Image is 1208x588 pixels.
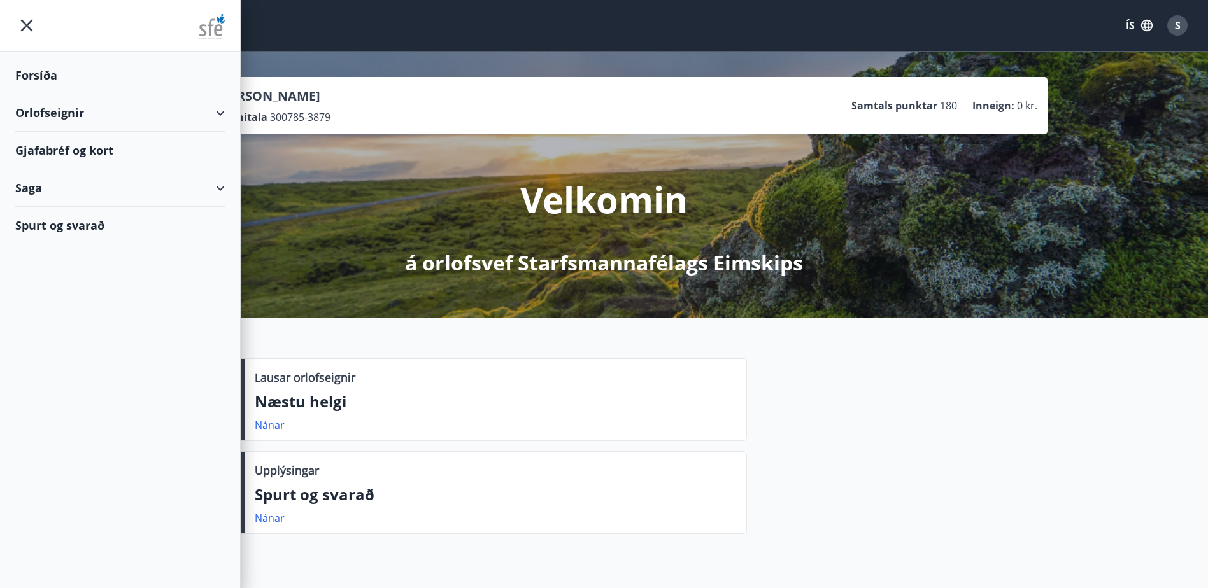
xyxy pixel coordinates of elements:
[1119,14,1160,37] button: ÍS
[1175,18,1181,32] span: S
[199,14,225,39] img: union_logo
[255,418,285,432] a: Nánar
[217,110,267,124] p: Kennitala
[15,57,225,94] div: Forsíða
[217,87,330,105] p: [PERSON_NAME]
[1162,10,1193,41] button: S
[255,511,285,525] a: Nánar
[255,391,736,412] p: Næstu helgi
[15,94,225,132] div: Orlofseignir
[15,14,38,37] button: menu
[851,99,937,113] p: Samtals punktar
[255,462,319,479] p: Upplýsingar
[520,175,688,223] p: Velkomin
[405,249,803,277] p: á orlofsvef Starfsmannafélags Eimskips
[255,369,355,386] p: Lausar orlofseignir
[255,484,736,505] p: Spurt og svarað
[1017,99,1037,113] span: 0 kr.
[972,99,1014,113] p: Inneign :
[15,207,225,244] div: Spurt og svarað
[270,110,330,124] span: 300785-3879
[15,169,225,207] div: Saga
[940,99,957,113] span: 180
[15,132,225,169] div: Gjafabréf og kort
